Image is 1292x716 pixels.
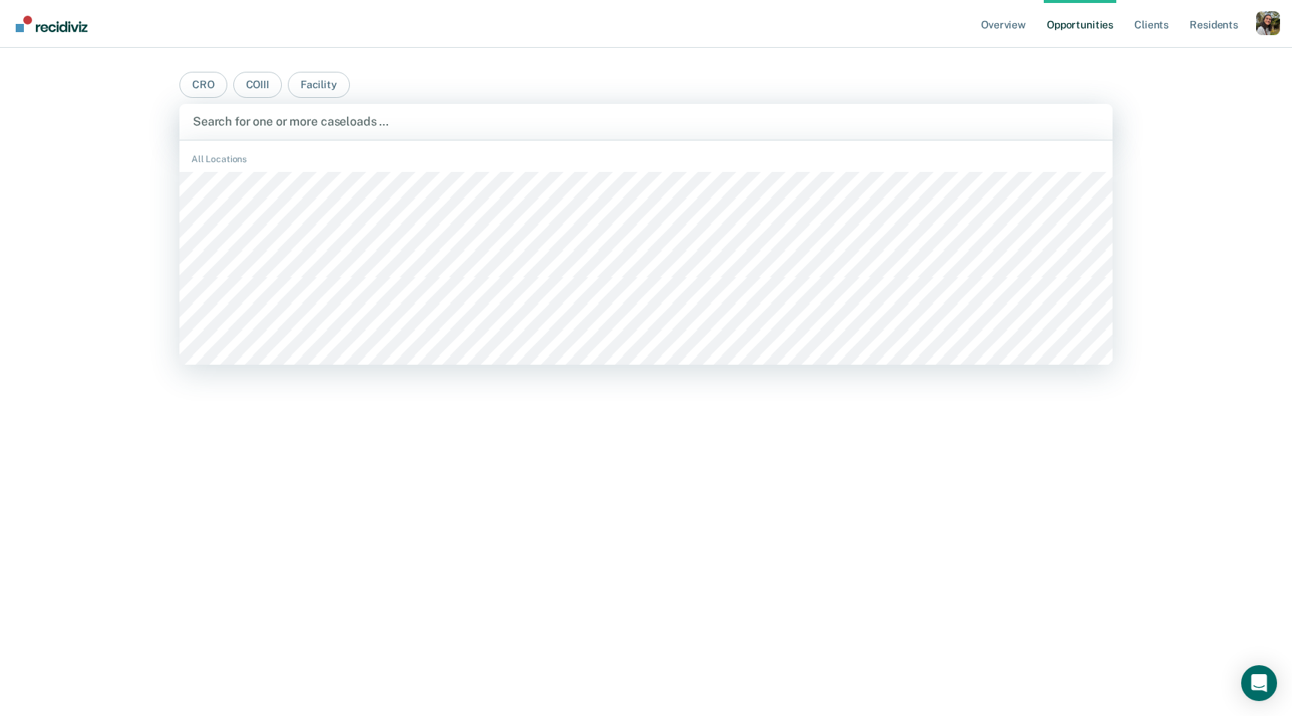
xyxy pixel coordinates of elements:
[179,152,1113,166] div: All Locations
[1256,11,1280,35] button: Profile dropdown button
[1241,665,1277,701] div: Open Intercom Messenger
[233,72,282,98] button: COIII
[16,16,87,32] img: Recidiviz
[179,72,227,98] button: CRO
[288,72,350,98] button: Facility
